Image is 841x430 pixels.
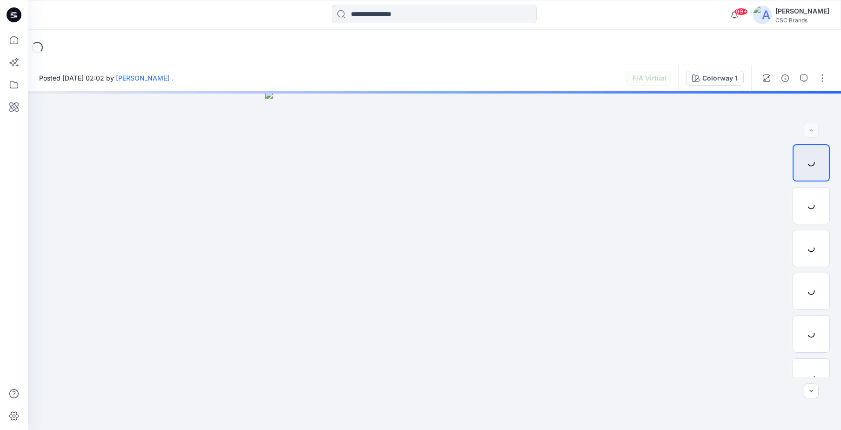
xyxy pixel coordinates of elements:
[775,6,829,17] div: [PERSON_NAME]
[778,71,793,86] button: Details
[39,73,173,83] span: Posted [DATE] 02:02 by
[734,8,748,15] span: 99+
[265,91,604,430] img: eyJhbGciOiJIUzI1NiIsImtpZCI6IjAiLCJzbHQiOiJzZXMiLCJ0eXAiOiJKV1QifQ.eyJkYXRhIjp7InR5cGUiOiJzdG9yYW...
[775,17,829,24] div: CSC Brands
[116,74,173,82] a: [PERSON_NAME] .
[753,6,772,24] img: avatar
[702,73,738,83] div: Colorway 1
[686,71,744,86] button: Colorway 1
